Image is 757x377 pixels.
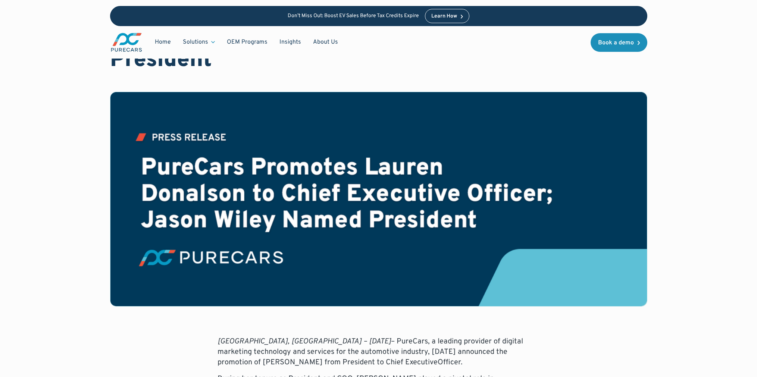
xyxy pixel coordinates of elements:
img: purecars logo [110,32,143,53]
div: Learn How [431,14,457,19]
a: main [110,32,143,53]
div: Solutions [183,38,208,46]
div: Solutions [177,35,221,49]
a: Insights [273,35,307,49]
a: Learn How [425,9,469,23]
a: About Us [307,35,344,49]
em: [GEOGRAPHIC_DATA], [GEOGRAPHIC_DATA] – [DATE] [218,337,391,346]
div: Book a demo [598,40,634,46]
a: Book a demo [591,33,647,52]
a: Home [149,35,177,49]
p: – PureCars, a leading provider of digital marketing technology and services for the automotive in... [218,336,540,368]
a: OEM Programs [221,35,273,49]
p: Don’t Miss Out: Boost EV Sales Before Tax Credits Expire [288,13,419,19]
